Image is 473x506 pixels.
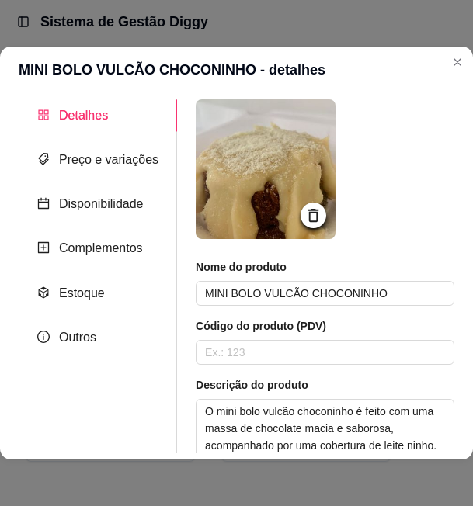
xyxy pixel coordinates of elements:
span: code-sandbox [37,286,50,299]
input: Ex.: Hamburguer de costela [196,281,454,306]
span: tags [37,153,50,165]
button: Close [445,50,470,75]
span: appstore [37,109,50,121]
article: Código do produto (PDV) [196,318,454,334]
article: Nome do produto [196,259,454,275]
input: Ex.: 123 [196,340,454,365]
article: Descrição do produto [196,377,454,393]
span: Preço e variações [59,153,158,166]
span: info-circle [37,331,50,343]
span: Complementos [59,241,143,255]
span: Disponibilidade [59,197,144,210]
span: Estoque [59,286,105,300]
span: Detalhes [59,109,108,122]
span: Outros [59,331,96,344]
span: calendar [37,197,50,210]
span: plus-square [37,241,50,254]
img: logo da loja [196,99,336,239]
